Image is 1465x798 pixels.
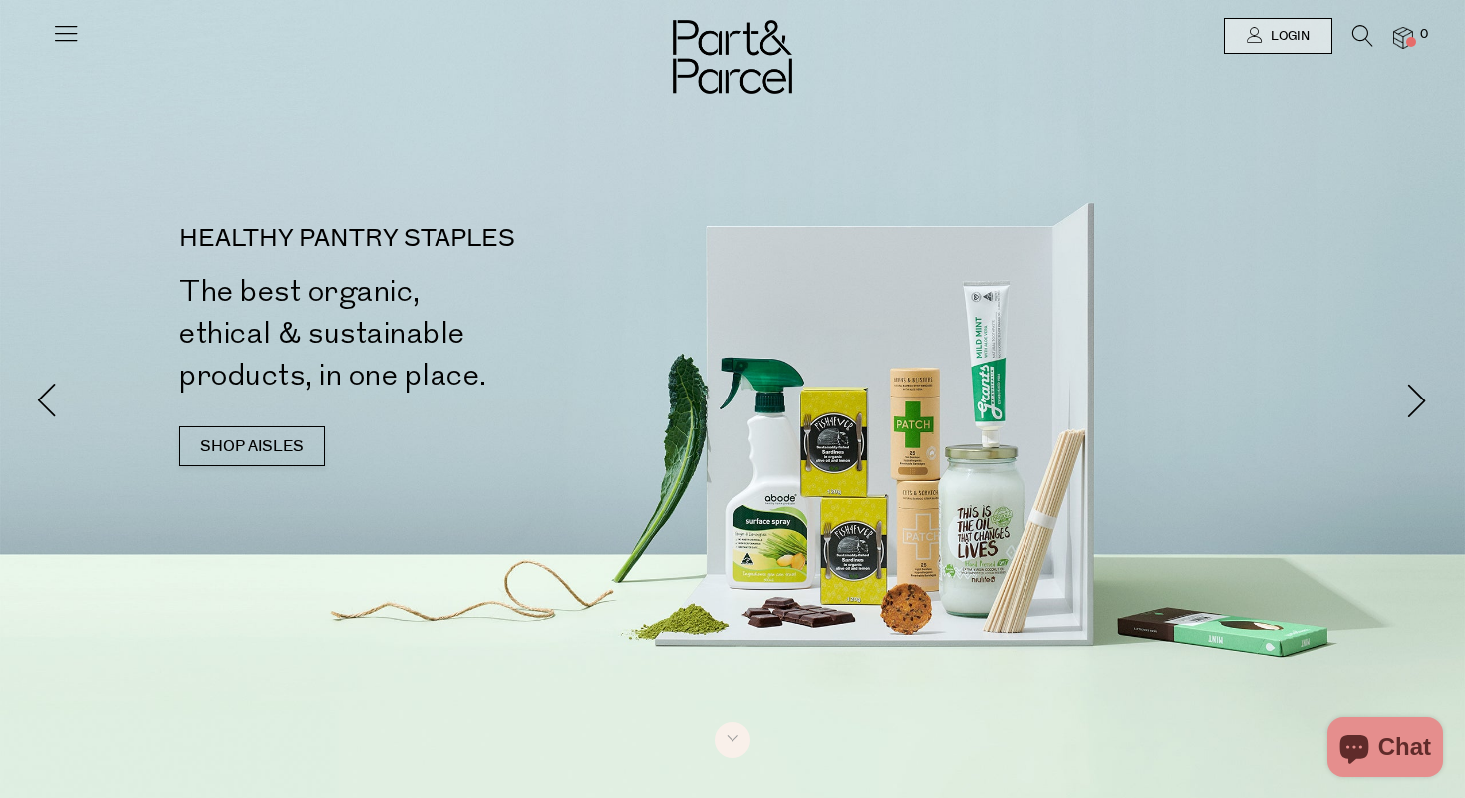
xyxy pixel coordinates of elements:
a: SHOP AISLES [179,426,325,466]
span: 0 [1415,26,1433,44]
h2: The best organic, ethical & sustainable products, in one place. [179,271,740,397]
inbox-online-store-chat: Shopify online store chat [1321,717,1449,782]
img: Part&Parcel [673,20,792,94]
p: HEALTHY PANTRY STAPLES [179,227,740,251]
a: 0 [1393,27,1413,48]
span: Login [1266,28,1310,45]
a: Login [1224,18,1332,54]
